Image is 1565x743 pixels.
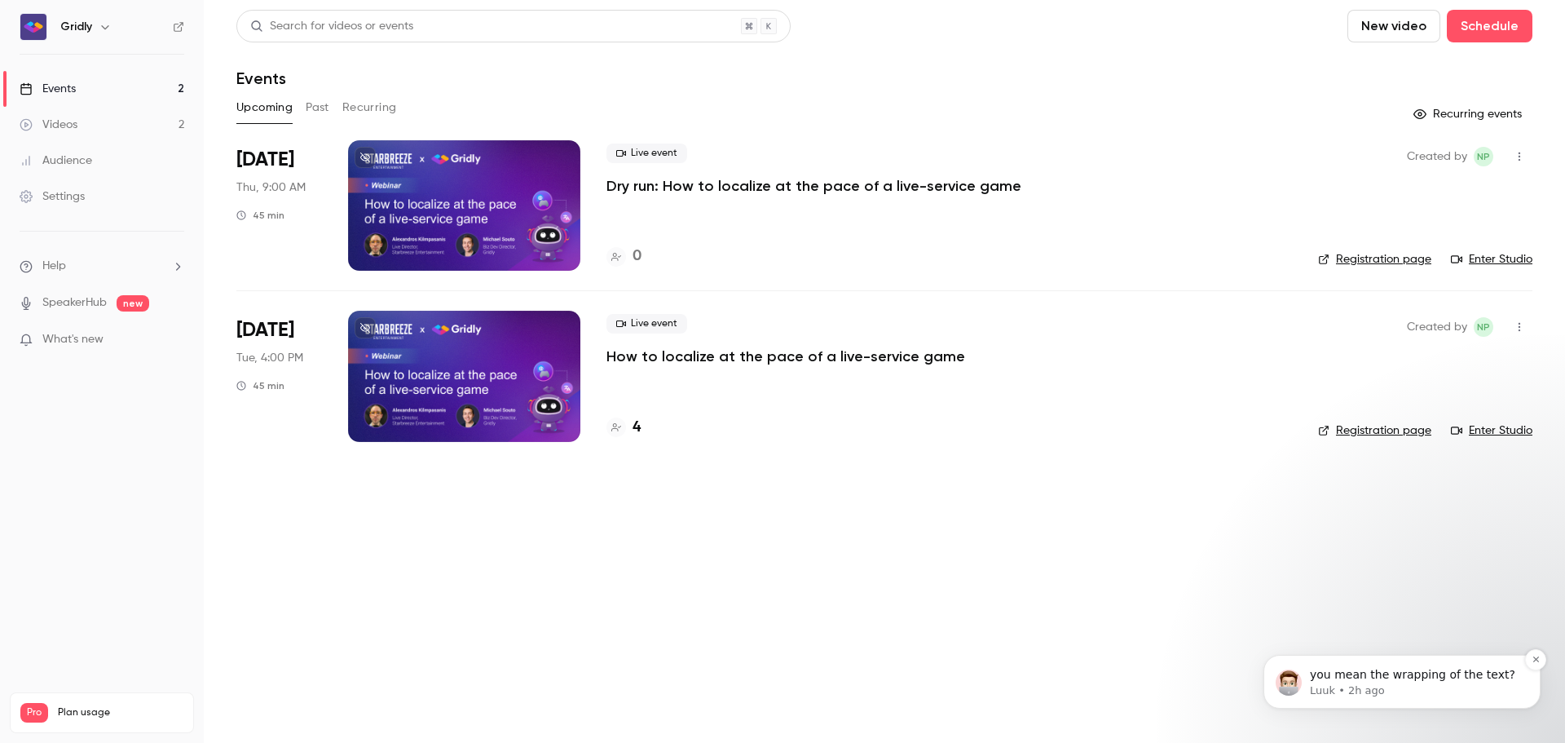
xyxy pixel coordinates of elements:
[606,245,641,268] a: 0
[20,81,76,97] div: Events
[236,379,284,392] div: 45 min
[236,147,294,173] span: [DATE]
[37,117,63,144] img: Profile image for Luuk
[606,176,1021,196] a: Dry run: How to localize at the pace of a live-service game
[606,417,641,439] a: 4
[236,311,322,441] div: Sep 16 Tue, 4:00 PM (Europe/Stockholm)
[1451,422,1532,439] a: Enter Studio
[236,69,286,88] h1: Events
[236,95,293,121] button: Upcoming
[1407,317,1467,337] span: Created by
[58,706,183,719] span: Plan usage
[1477,147,1490,166] span: NP
[1477,317,1490,337] span: NP
[20,117,77,133] div: Videos
[606,144,687,163] span: Live event
[42,331,104,348] span: What's new
[165,333,184,347] iframe: Noticeable Trigger
[20,153,92,169] div: Audience
[1474,147,1493,166] span: Ngan Phan
[42,294,107,312] a: SpeakerHub
[60,19,92,35] h6: Gridly
[606,314,687,334] span: Live event
[20,258,184,275] li: help-dropdown-opener
[286,97,307,118] button: Dismiss notification
[236,209,284,222] div: 45 min
[117,295,149,312] span: new
[1318,251,1431,268] a: Registration page
[633,417,641,439] h4: 4
[20,188,85,205] div: Settings
[1474,317,1493,337] span: Ngan Phan
[1407,147,1467,166] span: Created by
[20,703,48,723] span: Pro
[236,350,303,366] span: Tue, 4:00 PM
[24,103,302,157] div: message notification from Luuk, 2h ago. you mean the wrapping of the text?
[1406,101,1532,127] button: Recurring events
[236,179,306,196] span: Thu, 9:00 AM
[236,140,322,271] div: Sep 11 Thu, 9:00 AM (Europe/Stockholm)
[606,347,965,366] a: How to localize at the pace of a live-service game
[1239,552,1565,735] iframe: Intercom notifications message
[1447,10,1532,42] button: Schedule
[342,95,397,121] button: Recurring
[20,14,46,40] img: Gridly
[250,18,413,35] div: Search for videos or events
[42,258,66,275] span: Help
[633,245,641,268] h4: 0
[71,115,281,131] p: you mean the wrapping of the text?
[1347,10,1440,42] button: New video
[306,95,329,121] button: Past
[1318,422,1431,439] a: Registration page
[1451,251,1532,268] a: Enter Studio
[71,131,281,146] p: Message from Luuk, sent 2h ago
[236,317,294,343] span: [DATE]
